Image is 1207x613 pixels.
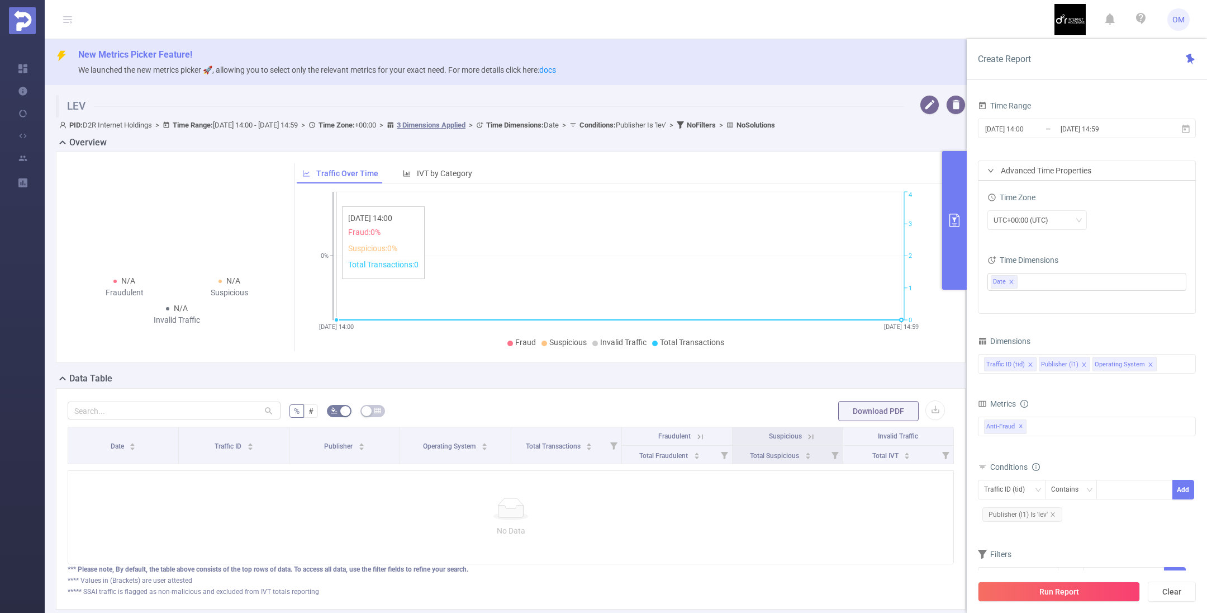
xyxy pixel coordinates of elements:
[805,451,811,454] i: icon: caret-up
[909,192,912,199] tspan: 4
[1095,357,1145,372] div: Operating System
[1086,487,1093,494] i: icon: down
[308,407,313,416] span: #
[1164,567,1186,587] button: Add
[78,65,556,74] span: We launched the new metrics picker 🚀, allowing you to select only the relevant metrics for your e...
[750,452,801,460] span: Total Suspicious
[331,407,338,414] i: icon: bg-colors
[909,220,912,228] tspan: 3
[397,121,465,129] u: 3 Dimensions Applied
[359,446,365,449] i: icon: caret-down
[579,121,666,129] span: Publisher Is 'lev'
[805,455,811,458] i: icon: caret-down
[586,441,592,448] div: Sort
[984,357,1037,371] li: Traffic ID (tid)
[539,65,556,74] a: docs
[9,7,36,34] img: Protected Media
[56,50,67,62] i: icon: thunderbolt
[1032,463,1040,471] i: icon: info-circle
[769,432,802,440] span: Suspicious
[152,121,163,129] span: >
[226,276,240,285] span: N/A
[177,287,282,299] div: Suspicious
[878,432,918,440] span: Invalid Traffic
[586,446,592,449] i: icon: caret-down
[215,442,243,450] span: Traffic ID
[586,441,592,445] i: icon: caret-up
[909,253,912,260] tspan: 2
[909,317,912,324] tspan: 0
[600,338,647,347] span: Invalid Traffic
[1035,487,1042,494] i: icon: down
[1020,400,1028,408] i: icon: info-circle
[374,407,381,414] i: icon: table
[319,121,355,129] b: Time Zone:
[1148,362,1153,369] i: icon: close
[606,427,621,464] i: Filter menu
[660,338,724,347] span: Total Transactions
[693,451,700,458] div: Sort
[1092,357,1157,371] li: Operating System
[994,211,1056,229] div: UTC+00:00 (UTC)
[130,441,136,445] i: icon: caret-up
[321,253,329,260] tspan: 0%
[302,169,310,177] i: icon: line-chart
[716,121,726,129] span: >
[938,446,953,464] i: Filter menu
[68,576,954,586] div: **** Values in (Brackets) are user attested
[376,121,387,129] span: >
[982,507,1062,522] span: Publisher (l1) Is 'lev'
[486,121,559,129] span: Date
[978,161,1195,180] div: icon: rightAdvanced Time Properties
[247,441,253,445] i: icon: caret-up
[987,193,1035,202] span: Time Zone
[423,442,477,450] span: Operating System
[1009,279,1014,286] i: icon: close
[68,402,281,419] input: Search...
[1020,275,1021,289] input: filter select
[1041,357,1078,372] div: Publisher (l1)
[77,525,944,537] p: No Data
[59,121,775,129] span: D2R Internet Holdings [DATE] 14:00 - [DATE] 14:59 +00:00
[1059,121,1150,136] input: End date
[1019,420,1023,433] span: ✕
[294,407,300,416] span: %
[838,401,919,421] button: Download PDF
[465,121,476,129] span: >
[986,357,1025,372] div: Traffic ID (tid)
[716,446,732,464] i: Filter menu
[827,446,843,464] i: Filter menu
[358,441,365,448] div: Sort
[111,442,126,450] span: Date
[805,451,811,458] div: Sort
[978,582,1140,602] button: Run Report
[984,419,1027,434] span: Anti-Fraud
[174,304,188,313] span: N/A
[666,121,677,129] span: >
[872,452,900,460] span: Total IVT
[884,323,919,331] tspan: [DATE] 14:59
[694,455,700,458] i: icon: caret-down
[694,451,700,454] i: icon: caret-up
[978,399,1016,408] span: Metrics
[987,167,994,174] i: icon: right
[1051,480,1086,499] div: Contains
[1172,480,1194,499] button: Add
[481,441,487,445] i: icon: caret-up
[526,442,582,450] span: Total Transactions
[1028,362,1033,369] i: icon: close
[639,452,690,460] span: Total Fraudulent
[129,441,136,448] div: Sort
[319,323,354,331] tspan: [DATE] 14:00
[417,169,472,178] span: IVT by Category
[247,441,254,448] div: Sort
[125,314,230,326] div: Invalid Traffic
[579,121,616,129] b: Conditions :
[736,121,775,129] b: No Solutions
[991,275,1018,289] li: Date
[486,121,544,129] b: Time Dimensions :
[481,446,487,449] i: icon: caret-down
[984,121,1075,136] input: Start date
[904,451,910,454] i: icon: caret-up
[1050,512,1056,517] i: icon: close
